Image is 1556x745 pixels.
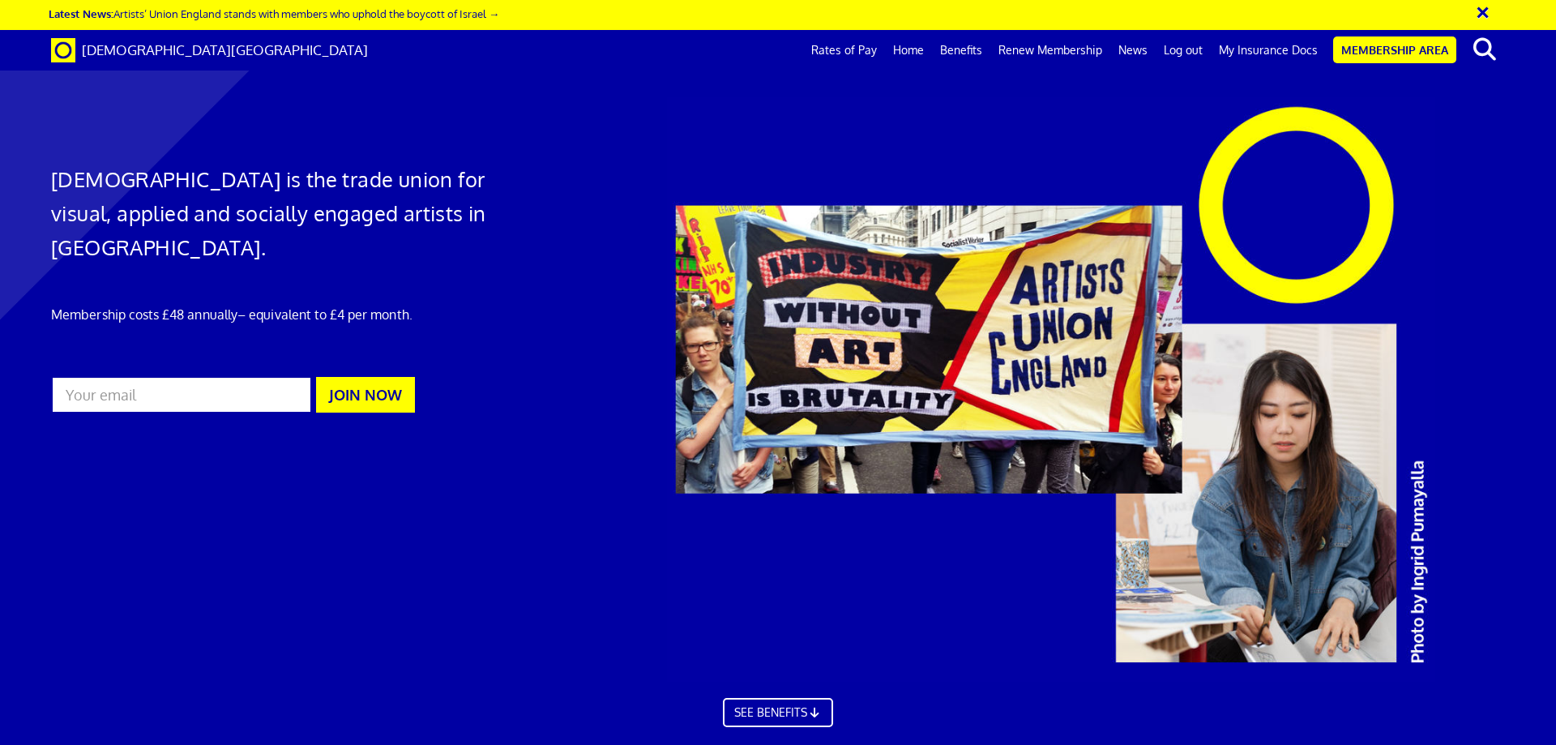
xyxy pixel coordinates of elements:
a: My Insurance Docs [1211,30,1326,71]
a: Home [885,30,932,71]
a: News [1110,30,1156,71]
input: Your email [51,376,312,413]
button: JOIN NOW [316,377,415,413]
button: search [1460,32,1509,66]
a: Brand [DEMOGRAPHIC_DATA][GEOGRAPHIC_DATA] [39,30,380,71]
h1: [DEMOGRAPHIC_DATA] is the trade union for visual, applied and socially engaged artists in [GEOGRA... [51,162,519,264]
span: [DEMOGRAPHIC_DATA][GEOGRAPHIC_DATA] [82,41,368,58]
a: Renew Membership [990,30,1110,71]
a: Latest News:Artists’ Union England stands with members who uphold the boycott of Israel → [49,6,499,20]
a: Membership Area [1333,36,1456,63]
a: Benefits [932,30,990,71]
a: Rates of Pay [803,30,885,71]
strong: Latest News: [49,6,113,20]
a: SEE BENEFITS [723,698,833,727]
a: Log out [1156,30,1211,71]
p: Membership costs £48 annually – equivalent to £4 per month. [51,305,519,324]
